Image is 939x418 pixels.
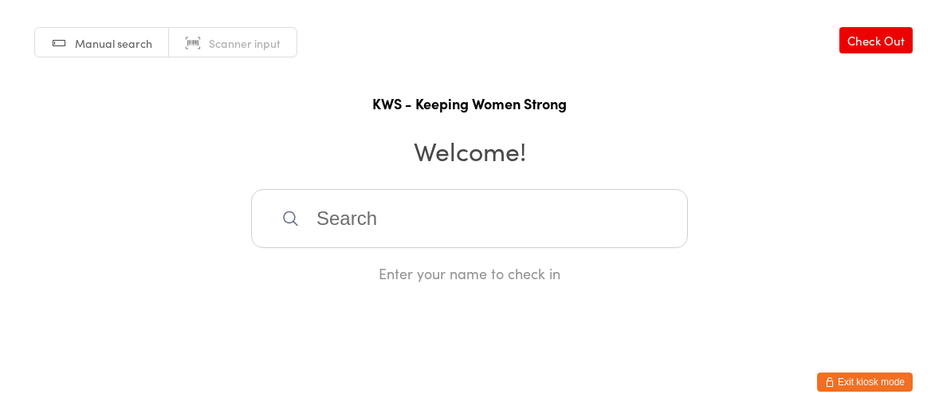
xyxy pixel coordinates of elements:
[16,93,923,113] h1: KWS - Keeping Women Strong
[839,27,913,53] a: Check Out
[209,35,281,51] span: Scanner input
[75,35,152,51] span: Manual search
[817,373,913,392] button: Exit kiosk mode
[251,189,688,248] input: Search
[16,132,923,168] h2: Welcome!
[251,263,688,283] div: Enter your name to check in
